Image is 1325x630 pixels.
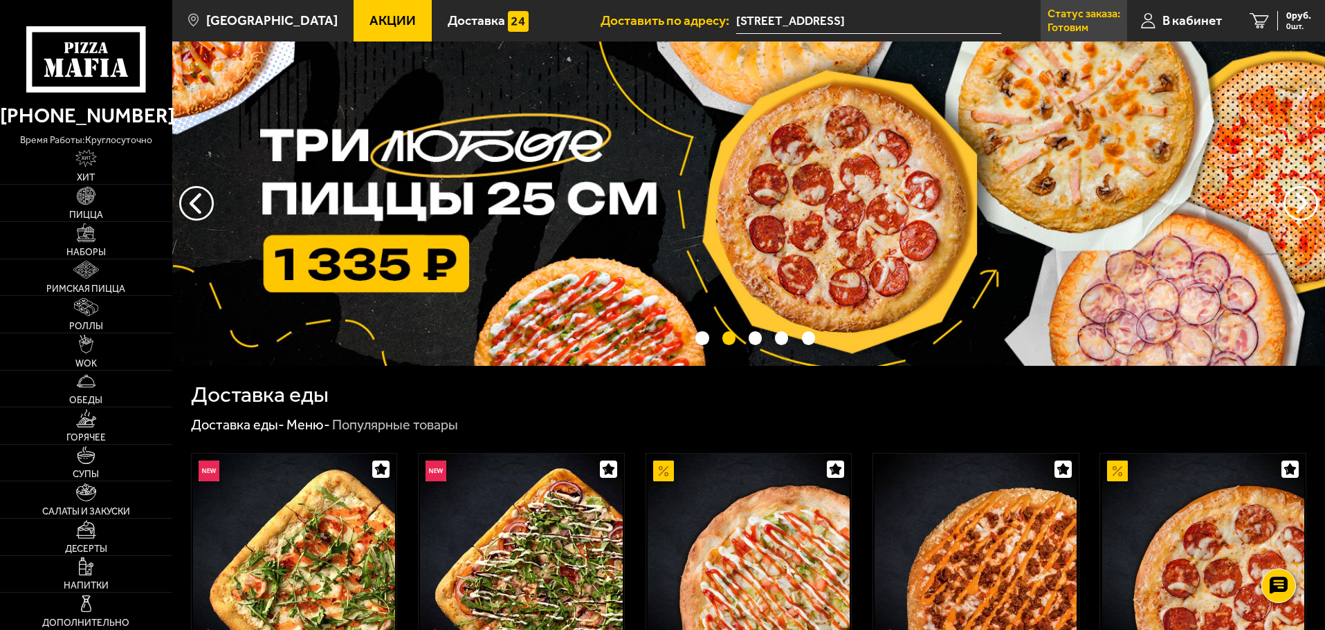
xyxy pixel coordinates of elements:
[426,461,446,481] img: Новинка
[191,416,284,433] a: Доставка еды-
[1286,11,1311,21] span: 0 руб.
[653,461,674,481] img: Акционный
[1048,8,1120,19] p: Статус заказа:
[286,416,330,433] a: Меню-
[1286,22,1311,30] span: 0 шт.
[1283,186,1318,221] button: предыдущий
[1162,14,1222,27] span: В кабинет
[448,14,505,27] span: Доставка
[802,331,815,344] button: точки переключения
[508,11,529,32] img: 15daf4d41897b9f0e9f617042186c801.svg
[66,248,106,257] span: Наборы
[73,470,99,479] span: Супы
[1107,461,1128,481] img: Акционный
[369,14,416,27] span: Акции
[199,461,219,481] img: Новинка
[749,331,762,344] button: точки переключения
[69,396,102,405] span: Обеды
[42,618,129,628] span: Дополнительно
[332,416,458,434] div: Популярные товары
[66,433,106,443] span: Горячее
[736,8,1001,34] input: Ваш адрес доставки
[775,331,788,344] button: точки переключения
[75,359,97,369] span: WOK
[695,331,709,344] button: точки переключения
[77,173,95,183] span: Хит
[64,581,109,591] span: Напитки
[601,14,736,27] span: Доставить по адресу:
[69,322,103,331] span: Роллы
[42,507,130,517] span: Салаты и закуски
[191,384,329,406] h1: Доставка еды
[722,331,735,344] button: точки переключения
[69,210,103,220] span: Пицца
[65,544,107,554] span: Десерты
[206,14,338,27] span: [GEOGRAPHIC_DATA]
[179,186,214,221] button: следующий
[46,284,125,294] span: Римская пицца
[736,8,1001,34] span: улица Бутлерова, 8
[1048,22,1088,33] p: Готовим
